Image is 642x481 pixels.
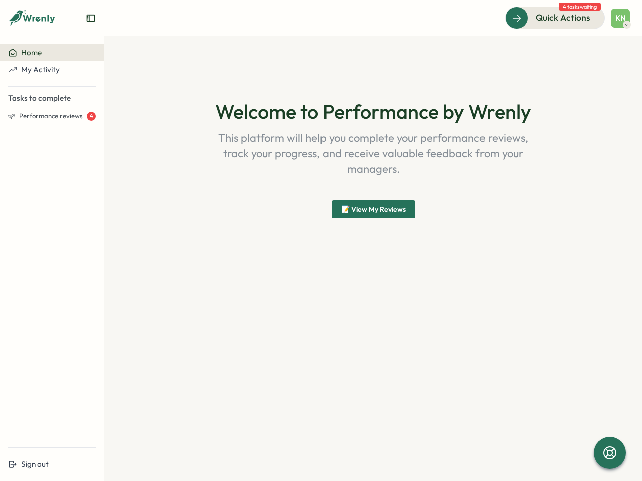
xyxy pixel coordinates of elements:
div: 4 [87,112,96,121]
p: Tasks to complete [8,93,96,104]
span: KN [615,14,626,22]
span: Sign out [21,459,49,469]
button: KN [611,9,630,28]
span: 4 tasks waiting [559,3,601,11]
span: My Activity [21,65,60,74]
button: Quick Actions [505,7,605,29]
span: Home [21,48,42,57]
span: 📝 View My Reviews [341,201,406,218]
h1: Welcome to Performance by Wrenly [148,100,598,122]
button: 📝 View My Reviews [332,200,415,218]
span: Performance reviews [19,112,83,121]
p: This platform will help you complete your performance reviews, track your progress, and receive v... [205,130,542,176]
span: Quick Actions [536,11,590,24]
button: Expand sidebar [86,13,96,23]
